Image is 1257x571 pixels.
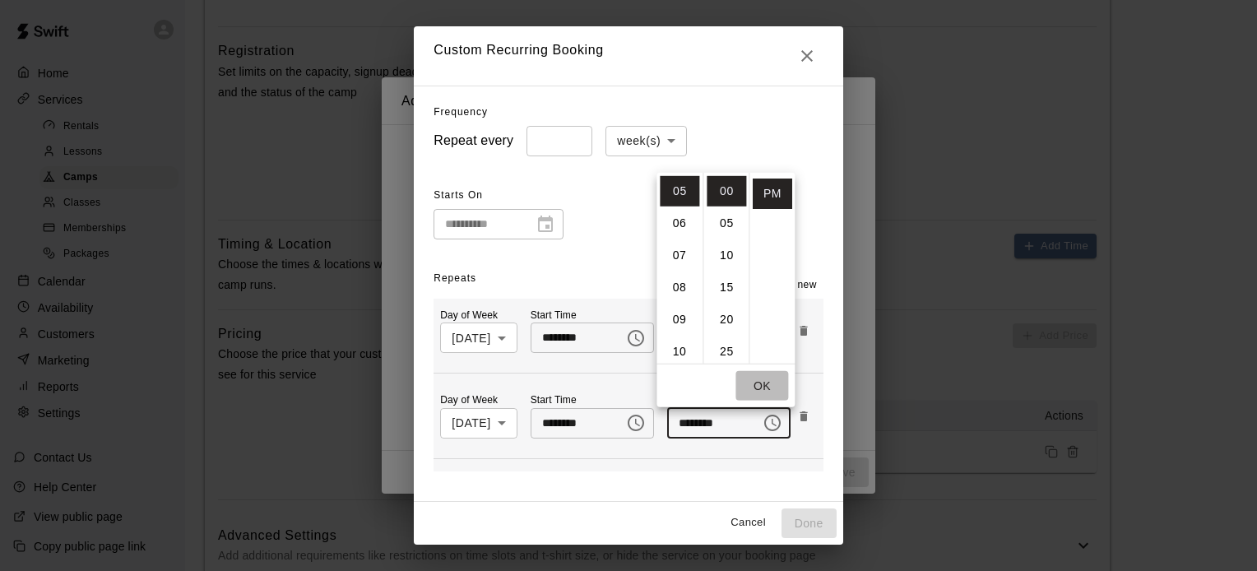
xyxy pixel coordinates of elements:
[660,304,699,334] li: 9 hours
[791,403,817,429] button: Remove
[440,408,517,439] div: [DATE]
[756,406,789,439] button: Choose time, selected time is 5:00 PM
[414,26,842,86] h2: Custom Recurring Booking
[434,272,476,284] span: Repeats
[660,239,699,270] li: 7 hours
[440,393,517,407] p: Day of Week
[434,106,488,118] span: Frequency
[707,207,746,238] li: 5 minutes
[791,39,823,72] button: Close
[660,143,699,174] li: 4 hours
[660,175,699,206] li: 5 hours
[440,323,517,353] div: [DATE]
[660,336,699,366] li: 10 hours
[440,309,517,323] p: Day of Week
[707,336,746,366] li: 25 minutes
[619,406,652,439] button: Choose time, selected time is 4:00 PM
[791,318,817,344] button: Remove
[605,126,687,156] div: week(s)
[776,277,817,294] span: Add new
[660,272,699,302] li: 8 hours
[735,370,788,401] button: OK
[707,175,746,206] li: 0 minutes
[707,239,746,270] li: 10 minutes
[434,498,508,524] span: Ends
[656,172,703,363] ul: Select hours
[769,272,823,299] button: Add new
[753,146,792,176] li: AM
[707,304,746,334] li: 20 minutes
[707,272,746,302] li: 15 minutes
[531,309,654,323] p: Start Time
[521,498,685,524] span: End Date
[434,129,513,152] h6: Repeat every
[703,172,749,363] ul: Select minutes
[722,510,775,536] button: Cancel
[434,183,564,209] span: Starts On
[531,393,654,407] p: Start Time
[749,172,795,363] ul: Select meridiem
[660,207,699,238] li: 6 hours
[753,178,792,208] li: PM
[619,322,652,355] button: Choose time, selected time is 4:00 PM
